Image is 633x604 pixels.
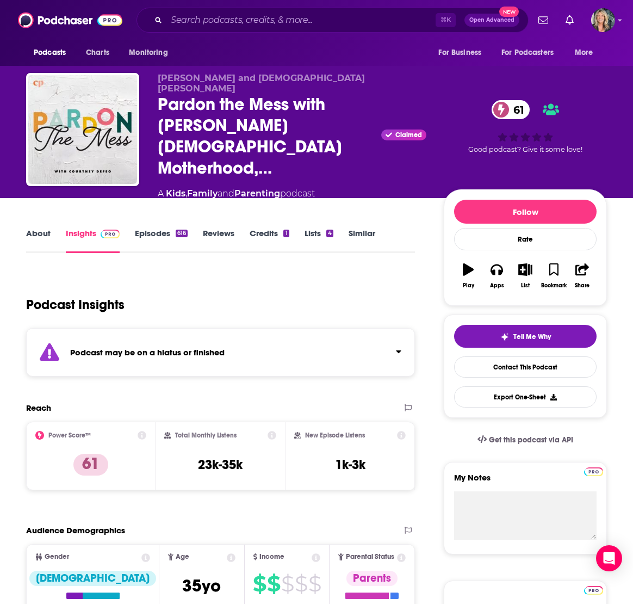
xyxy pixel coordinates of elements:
input: Search podcasts, credits, & more... [166,11,436,29]
button: Bookmark [539,256,568,295]
div: Search podcasts, credits, & more... [136,8,529,33]
span: Claimed [395,132,422,138]
button: Share [568,256,597,295]
h2: Audience Demographics [26,525,125,535]
span: , [185,188,187,199]
a: Similar [349,228,375,253]
button: Play [454,256,482,295]
span: Good podcast? Give it some love! [468,145,582,153]
span: $ [295,575,307,593]
button: open menu [431,42,495,63]
a: Reviews [203,228,234,253]
span: More [575,45,593,60]
img: Pardon the Mess with Courtney DeFeo - Christian Motherhood, Biblical Parenting, Raising Christian... [28,75,137,184]
span: Income [259,553,284,560]
div: Share [575,282,589,289]
span: $ [253,575,266,593]
span: Logged in as lisa.beech [591,8,615,32]
div: Open Intercom Messenger [596,545,622,571]
a: 61 [492,100,530,119]
span: Parental Status [346,553,394,560]
button: open menu [494,42,569,63]
div: 61Good podcast? Give it some love! [444,73,607,181]
span: Podcasts [34,45,66,60]
button: Follow [454,200,597,224]
button: open menu [567,42,607,63]
span: For Business [438,45,481,60]
a: Episodes616 [135,228,188,253]
div: [DEMOGRAPHIC_DATA] [29,571,156,586]
a: Get this podcast via API [469,427,582,453]
h3: 1k-3k [335,457,365,473]
span: New [499,7,519,17]
span: and [218,188,234,199]
div: List [521,282,530,289]
button: tell me why sparkleTell Me Why [454,325,597,348]
p: 61 [73,454,108,476]
h3: 23k-35k [198,457,243,473]
span: 35 yo [182,575,221,596]
div: Parents [346,571,398,586]
span: Get this podcast via API [489,435,573,445]
img: Podchaser Pro [584,467,603,476]
div: Bookmark [541,282,567,289]
a: Kids [166,188,185,199]
button: List [511,256,539,295]
a: Pro website [584,584,603,595]
span: Tell Me Why [513,332,551,341]
div: 616 [176,230,188,237]
button: Show profile menu [591,8,615,32]
span: Monitoring [129,45,167,60]
span: $ [267,575,280,593]
button: open menu [121,42,182,63]
a: Credits1 [250,228,289,253]
div: Play [463,282,474,289]
a: InsightsPodchaser Pro [66,228,120,253]
img: Podchaser Pro [101,230,120,238]
span: ⌘ K [436,13,456,27]
h2: Total Monthly Listens [175,432,237,439]
div: Rate [454,228,597,250]
a: Show notifications dropdown [534,11,553,29]
span: Gender [45,553,69,560]
button: Export One-Sheet [454,386,597,408]
span: 61 [502,100,530,119]
a: Family [187,188,218,199]
a: Pro website [584,466,603,476]
h1: Podcast Insights [26,297,125,313]
span: Open Advanced [469,17,514,23]
div: Apps [490,282,504,289]
span: [PERSON_NAME] and [DEMOGRAPHIC_DATA][PERSON_NAME] [158,73,365,94]
a: Parenting [234,188,280,199]
h2: Reach [26,403,51,413]
button: open menu [26,42,80,63]
img: Podchaser - Follow, Share and Rate Podcasts [18,10,122,30]
span: Charts [86,45,109,60]
img: Podchaser Pro [584,586,603,595]
strong: Podcast may be on a hiatus or finished [70,347,225,358]
h2: New Episode Listens [305,432,365,439]
img: tell me why sparkle [500,332,509,341]
span: Age [176,553,189,560]
section: Click to expand status details [26,328,415,377]
span: $ [308,575,321,593]
button: Open AdvancedNew [464,14,519,27]
button: Apps [482,256,511,295]
a: Contact This Podcast [454,356,597,378]
div: A podcast [158,187,315,200]
span: For Podcasters [501,45,554,60]
img: User Profile [591,8,615,32]
h2: Power Score™ [48,432,91,439]
div: 4 [326,230,333,237]
div: 1 [283,230,289,237]
a: Lists4 [305,228,333,253]
a: About [26,228,51,253]
a: Charts [79,42,116,63]
a: Show notifications dropdown [561,11,578,29]
label: My Notes [454,472,597,491]
span: $ [281,575,294,593]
